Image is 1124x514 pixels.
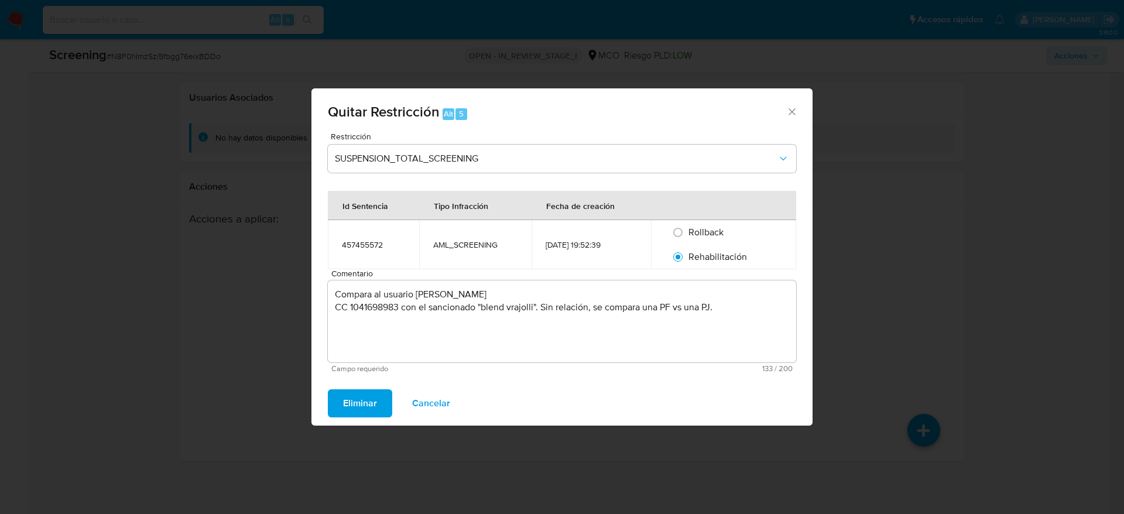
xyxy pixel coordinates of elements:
div: 457455572 [342,239,405,250]
span: Rollback [688,225,724,239]
span: Eliminar [343,390,377,416]
button: Cerrar ventana [786,106,797,116]
div: Fecha de creación [532,191,629,220]
button: Eliminar [328,389,392,417]
span: Máximo 200 caracteres [562,365,793,372]
span: Quitar Restricción [328,101,440,122]
button: Cancelar [397,389,465,417]
div: [DATE] 19:52:39 [546,239,636,250]
span: Campo requerido [331,365,562,373]
span: 5 [459,108,464,119]
span: Alt [444,108,453,119]
div: Tipo Infracción [420,191,502,220]
span: Rehabilitación [688,250,747,263]
div: AML_SCREENING [433,239,518,250]
span: Restricción [331,132,799,141]
span: Comentario [331,269,800,278]
span: Cancelar [412,390,450,416]
div: Id Sentencia [328,191,402,220]
textarea: Compara al usuario [PERSON_NAME] CC 1041698983 con el sancionado "blend vrajolli". Sin relación, ... [328,280,796,362]
span: SUSPENSION_TOTAL_SCREENING [335,153,777,165]
button: Restriction [328,145,796,173]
